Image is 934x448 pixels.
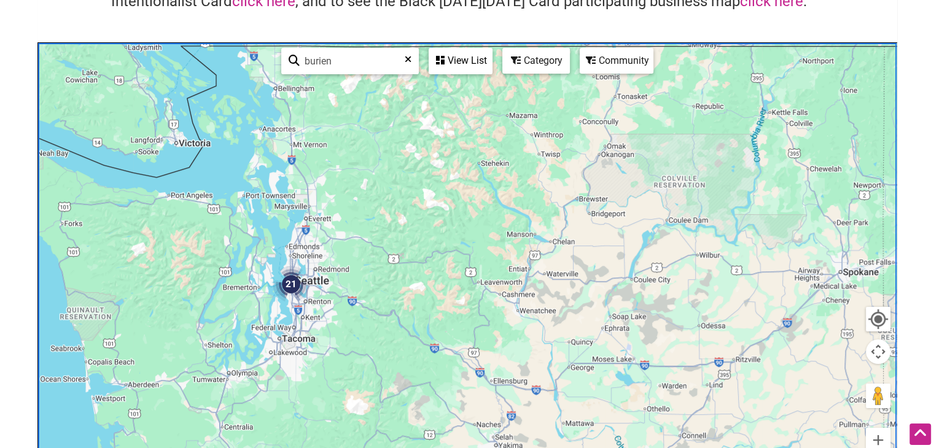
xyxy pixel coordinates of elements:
button: Drag Pegman onto the map to open Street View [866,384,890,408]
div: Scroll Back to Top [909,423,931,445]
div: View List [430,49,491,72]
div: Community [581,49,652,72]
div: Filter by category [502,48,570,74]
div: 21 [268,261,314,307]
div: Filter by Community [580,48,653,74]
div: Category [504,49,569,72]
input: Type to find and filter... [300,49,411,73]
div: Type to search and filter [281,48,419,74]
button: Your Location [866,307,890,331]
button: Map camera controls [866,339,890,364]
div: See a list of the visible businesses [429,48,492,74]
